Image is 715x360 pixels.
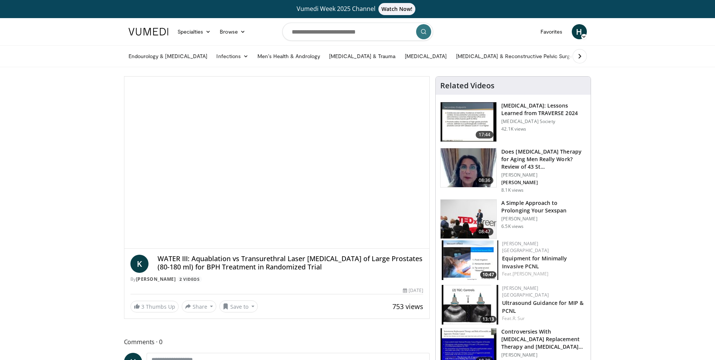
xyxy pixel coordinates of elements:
span: 08:36 [476,177,494,184]
video-js: Video Player [124,77,430,249]
a: 3 Thumbs Up [130,301,179,312]
div: By [130,276,424,283]
span: 13:13 [480,316,496,323]
img: 4d4bce34-7cbb-4531-8d0c-5308a71d9d6c.150x105_q85_crop-smart_upscale.jpg [441,148,496,188]
a: 13:13 [442,285,498,325]
h3: [MEDICAL_DATA]: Lessons Learned from TRAVERSE 2024 [501,102,586,117]
a: [PERSON_NAME] [GEOGRAPHIC_DATA] [502,240,549,254]
a: [MEDICAL_DATA] & Trauma [325,49,400,64]
div: Feat. [502,271,585,277]
p: [PERSON_NAME] [501,180,586,186]
h4: WATER III: Aquablation vs Transurethral Laser [MEDICAL_DATA] of Large Prostates (80-180 ml) for B... [158,255,424,271]
span: 08:47 [476,228,494,235]
p: [PERSON_NAME] [501,216,586,222]
span: 10:47 [480,271,496,278]
h3: A Simple Approach to Prolonging Your Sexspan [501,199,586,214]
a: Favorites [536,24,567,39]
a: Vumedi Week 2025 ChannelWatch Now! [130,3,586,15]
a: [PERSON_NAME] [136,276,176,282]
span: 753 views [392,302,423,311]
a: 2 Videos [177,276,202,283]
a: Specialties [173,24,216,39]
button: Share [182,300,217,312]
div: Feat. [502,315,585,322]
img: VuMedi Logo [129,28,168,35]
a: 10:47 [442,240,498,280]
p: 8.1K views [501,187,524,193]
p: 6.5K views [501,223,524,229]
h3: Does [MEDICAL_DATA] Therapy for Aging Men Really Work? Review of 43 St… [501,148,586,171]
a: H [572,24,587,39]
a: 08:47 A Simple Approach to Prolonging Your Sexspan [PERSON_NAME] 6.5K views [440,199,586,239]
a: Browse [215,24,250,39]
a: R. Sur [513,315,525,322]
div: [DATE] [403,287,423,294]
h3: Controversies With [MEDICAL_DATA] Replacement Therapy and [MEDICAL_DATA] Can… [501,328,586,351]
a: Ultrasound Guidance for MIP & PCNL [502,299,583,314]
input: Search topics, interventions [282,23,433,41]
p: 42.1K views [501,126,526,132]
a: [PERSON_NAME] [513,271,548,277]
h4: Related Videos [440,81,495,90]
img: c4bd4661-e278-4c34-863c-57c104f39734.150x105_q85_crop-smart_upscale.jpg [441,200,496,239]
p: [PERSON_NAME] [501,352,586,358]
img: ae74b246-eda0-4548-a041-8444a00e0b2d.150x105_q85_crop-smart_upscale.jpg [442,285,498,325]
a: 17:44 [MEDICAL_DATA]: Lessons Learned from TRAVERSE 2024 [MEDICAL_DATA] Society 42.1K views [440,102,586,142]
a: Endourology & [MEDICAL_DATA] [124,49,212,64]
a: 08:36 Does [MEDICAL_DATA] Therapy for Aging Men Really Work? Review of 43 St… [PERSON_NAME] [PERS... [440,148,586,193]
span: Comments 0 [124,337,430,347]
a: Infections [212,49,253,64]
img: 57193a21-700a-4103-8163-b4069ca57589.150x105_q85_crop-smart_upscale.jpg [442,240,498,280]
p: [MEDICAL_DATA] Society [501,118,586,125]
a: [MEDICAL_DATA] [400,49,452,64]
span: 17:44 [476,131,494,138]
span: Watch Now! [378,3,416,15]
span: 3 [141,303,144,310]
a: Men’s Health & Andrology [253,49,325,64]
a: Equipment for Minimally Invasive PCNL [502,255,567,270]
a: [PERSON_NAME] [GEOGRAPHIC_DATA] [502,285,549,298]
a: K [130,255,149,273]
img: 1317c62a-2f0d-4360-bee0-b1bff80fed3c.150x105_q85_crop-smart_upscale.jpg [441,102,496,142]
a: [MEDICAL_DATA] & Reconstructive Pelvic Surgery [452,49,582,64]
p: [PERSON_NAME] [501,172,586,178]
button: Save to [219,300,258,312]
